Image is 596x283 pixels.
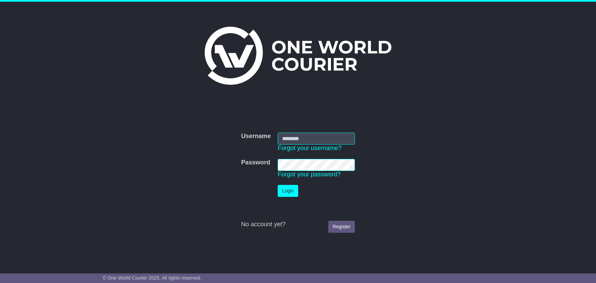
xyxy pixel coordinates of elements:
[278,145,342,151] a: Forgot your username?
[241,133,271,140] label: Username
[241,221,355,228] div: No account yet?
[205,27,391,85] img: One World
[328,221,355,233] a: Register
[278,171,341,178] a: Forgot your password?
[241,159,270,166] label: Password
[103,275,202,281] span: © One World Courier 2025. All rights reserved.
[278,185,298,197] button: Login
